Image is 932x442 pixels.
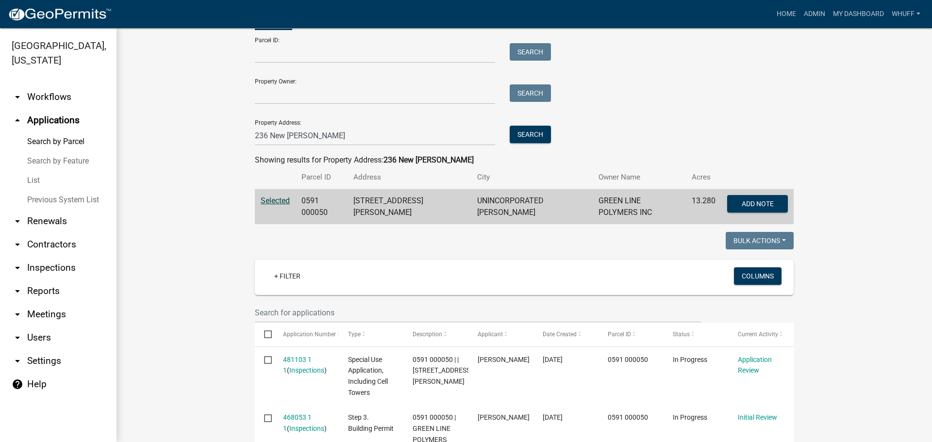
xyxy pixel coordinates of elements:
[608,356,648,363] span: 0591 000050
[12,355,23,367] i: arrow_drop_down
[673,331,690,338] span: Status
[283,412,330,434] div: ( )
[296,189,348,225] td: 0591 000050
[738,413,777,421] a: Initial Review
[255,323,273,346] datatable-header-cell: Select
[348,189,471,225] td: [STREET_ADDRESS][PERSON_NAME]
[12,239,23,250] i: arrow_drop_down
[800,5,829,23] a: Admin
[738,331,778,338] span: Current Activity
[471,189,593,225] td: UNINCORPORATED [PERSON_NAME]
[829,5,888,23] a: My Dashboard
[283,413,312,432] a: 468053 1 1
[383,155,474,164] strong: 236 New [PERSON_NAME]
[283,356,312,375] a: 481103 1 1
[593,189,686,225] td: GREEN LINE POLYMERS INC
[593,166,686,189] th: Owner Name
[738,356,772,375] a: Application Review
[608,413,648,421] span: 0591 000050
[348,331,361,338] span: Type
[673,413,707,421] span: In Progress
[338,323,403,346] datatable-header-cell: Type
[283,354,330,377] div: ( )
[734,267,782,285] button: Columns
[261,196,290,205] a: Selected
[255,303,701,323] input: Search for applications
[273,323,338,346] datatable-header-cell: Application Number
[403,323,468,346] datatable-header-cell: Description
[12,91,23,103] i: arrow_drop_down
[289,366,324,374] a: Inspections
[468,323,533,346] datatable-header-cell: Applicant
[543,331,577,338] span: Date Created
[673,356,707,363] span: In Progress
[12,115,23,126] i: arrow_drop_up
[686,189,721,225] td: 13.280
[12,332,23,344] i: arrow_drop_down
[478,413,530,421] span: Antonio Aviles
[478,356,530,363] span: Antonio Aviles
[608,331,631,338] span: Parcel ID
[599,323,664,346] datatable-header-cell: Parcel ID
[255,154,794,166] div: Showing results for Property Address:
[12,285,23,297] i: arrow_drop_down
[773,5,800,23] a: Home
[471,166,593,189] th: City
[413,331,442,338] span: Description
[478,331,503,338] span: Applicant
[727,195,788,213] button: Add Note
[12,309,23,320] i: arrow_drop_down
[348,413,394,432] span: Step 3. Building Permit
[12,262,23,274] i: arrow_drop_down
[510,126,551,143] button: Search
[726,232,794,249] button: Bulk Actions
[664,323,729,346] datatable-header-cell: Status
[348,356,388,396] span: Special Use Application, Including Cell Towers
[510,43,551,61] button: Search
[283,331,336,338] span: Application Number
[543,413,563,421] span: 08/22/2025
[888,5,924,23] a: whuff
[12,378,23,390] i: help
[543,356,563,363] span: 09/19/2025
[533,323,599,346] datatable-header-cell: Date Created
[12,215,23,227] i: arrow_drop_down
[686,166,721,189] th: Acres
[729,323,794,346] datatable-header-cell: Current Activity
[413,356,472,386] span: 0591 000050 | | 236 A/B NEW HUTCHINSON MILL RD
[296,166,348,189] th: Parcel ID
[741,200,773,208] span: Add Note
[266,267,308,285] a: + Filter
[348,166,471,189] th: Address
[510,84,551,102] button: Search
[289,425,324,432] a: Inspections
